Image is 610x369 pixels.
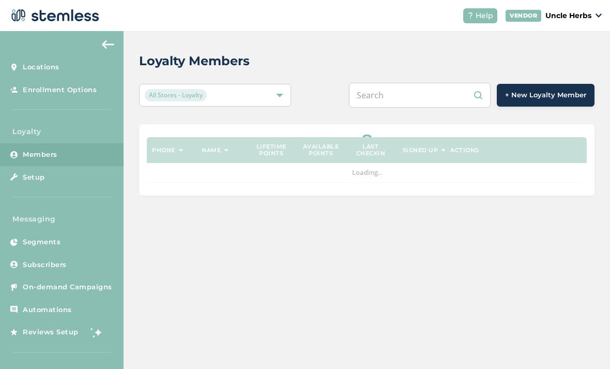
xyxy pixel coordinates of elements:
span: On-demand Campaigns [23,282,112,292]
span: + New Loyalty Member [505,90,586,100]
span: Enrollment Options [23,85,97,95]
img: logo-dark-0685b13c.svg [8,5,99,26]
span: Automations [23,305,72,315]
img: glitter-stars-b7820f95.gif [86,322,107,343]
div: VENDOR [506,10,541,22]
button: + New Loyalty Member [497,84,594,107]
img: icon_down-arrow-small-66adaf34.svg [596,13,602,18]
h2: Loyalty Members [139,52,250,70]
input: Search [349,83,491,108]
span: Members [23,150,57,160]
span: Subscribers [23,260,67,270]
span: Help [476,10,493,21]
span: All Stores - Loyalty [145,89,207,101]
span: Setup [23,172,45,183]
span: Locations [23,62,59,72]
img: icon-help-white-03924b79.svg [467,12,474,19]
iframe: Chat Widget [558,319,610,369]
span: Reviews Setup [23,327,79,337]
span: Segments [23,237,60,247]
p: Uncle Herbs [545,10,591,21]
img: icon-arrow-back-accent-c549486e.svg [102,40,114,49]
